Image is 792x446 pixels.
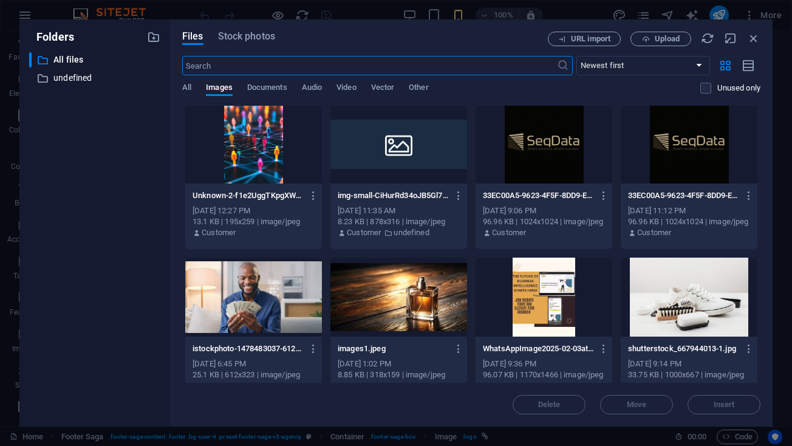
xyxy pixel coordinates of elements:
[202,227,236,238] p: Customer
[247,80,287,97] span: Documents
[182,56,557,75] input: Search
[147,30,160,44] i: Create new folder
[717,83,760,94] p: Displays only files that are not in use on the website. Files added during this session can still...
[628,190,739,201] p: 33EC00A5-9623-4F5F-8DD9-E93DA02D6C77-iZZchsVKpDoAMIvny11cWw.jpg
[182,80,191,97] span: All
[338,343,448,354] p: images1.jpeg
[628,205,750,216] div: [DATE] 11:12 PM
[483,190,593,201] p: 33EC00A5-9623-4F5F-8DD9-E93DA02D6C77-0SXMD-KCGyJK7OUQ8Qw7gg.jpg
[371,80,395,97] span: Vector
[628,216,750,227] div: 96.96 KB | 1024x1024 | image/jpeg
[701,32,714,45] i: Reload
[637,380,671,391] p: Customer
[218,29,275,44] span: Stock photos
[492,227,526,238] p: Customer
[347,380,381,391] p: Customer
[338,190,448,201] p: img-small-CiHurRd34oJB5Gl74BHVfQ.jpg
[29,29,74,45] p: Folders
[483,343,593,354] p: WhatsAppImage2025-02-03at22.35.43_c6f0ac07.jpg
[29,70,160,86] div: undefined
[347,227,381,238] p: Customer
[338,216,460,227] div: 8.23 KB | 878x316 | image/jpeg
[637,227,671,238] p: Customer
[724,32,737,45] i: Minimize
[193,343,303,354] p: istockphoto-1478483037-612x612-dnyt_EQlivV0e2aWM7qV0g.jpg
[655,35,680,43] span: Upload
[338,205,460,216] div: [DATE] 11:35 AM
[483,205,605,216] div: [DATE] 9:06 PM
[628,343,739,354] p: shutterstock_667944013-1.jpg
[483,359,605,369] div: [DATE] 9:36 PM
[29,52,32,67] div: ​
[302,80,322,97] span: Audio
[548,32,621,46] button: URL import
[492,380,526,391] p: Customer
[628,369,750,380] div: 33.75 KB | 1000x667 | image/jpeg
[182,29,203,44] span: Files
[193,190,303,201] p: Unknown-2-f1e2UggTKpgXWkMN1iotYA
[206,80,233,97] span: Images
[193,205,315,216] div: [DATE] 12:27 PM
[53,71,138,85] p: undefined
[571,35,610,43] span: URL import
[628,359,750,369] div: [DATE] 9:14 PM
[181,345,220,384] button: Open chat window
[338,369,460,380] div: 8.85 KB | 318x159 | image/jpeg
[747,32,760,45] i: Close
[630,32,691,46] button: Upload
[483,369,605,380] div: 96.07 KB | 1170x1466 | image/jpeg
[193,359,315,369] div: [DATE] 6:45 PM
[53,53,138,67] p: All files
[409,80,428,97] span: Other
[193,216,315,227] div: 13.1 KB | 195x259 | image/jpeg
[336,80,356,97] span: Video
[202,380,236,391] p: Customer
[193,369,315,380] div: 25.1 KB | 612x323 | image/jpeg
[338,359,460,369] div: [DATE] 1:02 PM
[483,216,605,227] div: 96.96 KB | 1024x1024 | image/jpeg
[394,227,429,238] p: undefined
